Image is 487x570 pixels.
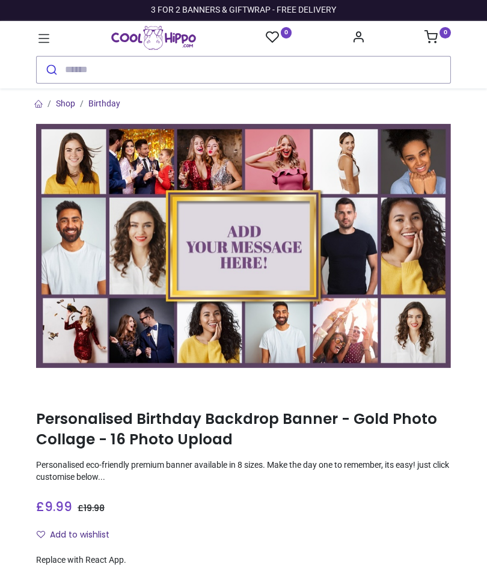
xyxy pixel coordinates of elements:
[37,57,65,83] button: Submit
[151,4,336,16] div: 3 FOR 2 BANNERS & GIFTWRAP - FREE DELIVERY
[352,34,365,43] a: Account Info
[84,502,105,514] span: 19.98
[281,27,292,38] sup: 0
[111,26,196,50] a: Logo of Cool Hippo
[37,530,45,539] i: Add to wishlist
[111,26,196,50] img: Cool Hippo
[424,34,451,43] a: 0
[36,498,72,515] span: £
[36,554,451,566] div: Replace with React App.
[36,409,451,450] h1: Personalised Birthday Backdrop Banner - Gold Photo Collage - 16 Photo Upload
[36,525,120,545] button: Add to wishlistAdd to wishlist
[88,99,120,108] a: Birthday
[56,99,75,108] a: Shop
[44,498,72,515] span: 9.99
[78,502,105,514] span: £
[36,459,451,483] p: Personalised eco-friendly premium banner available in 8 sizes. Make the day one to remember, its ...
[440,27,451,38] sup: 0
[36,124,451,368] img: Personalised Birthday Backdrop Banner - Gold Photo Collage - 16 Photo Upload
[266,30,292,45] a: 0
